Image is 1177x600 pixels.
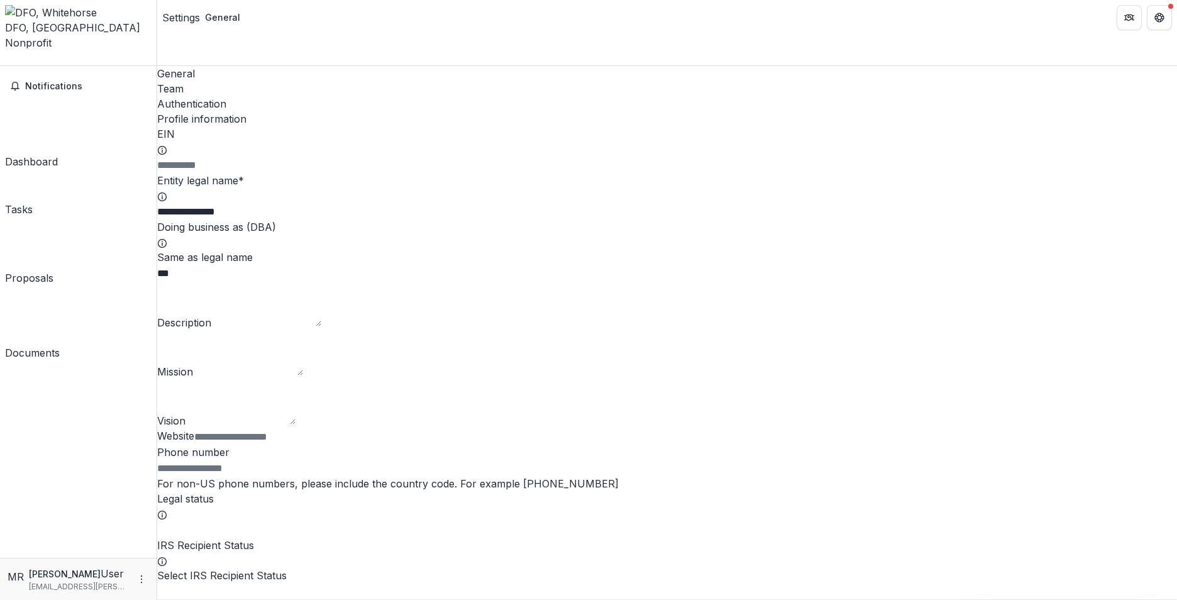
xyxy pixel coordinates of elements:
[5,101,58,169] a: Dashboard
[1147,5,1172,30] button: Get Help
[162,10,200,25] a: Settings
[5,20,152,35] div: DFO, [GEOGRAPHIC_DATA]
[29,567,101,581] p: [PERSON_NAME]
[5,36,52,49] span: Nonprofit
[157,174,244,187] label: Entity legal name
[205,11,240,24] div: General
[5,174,33,217] a: Tasks
[5,202,33,217] div: Tasks
[101,566,124,581] p: User
[157,66,1177,81] a: General
[157,446,229,458] label: Phone number
[157,365,193,378] label: Mission
[157,539,254,552] label: IRS Recipient Status
[157,414,185,427] label: Vision
[157,251,253,264] span: Same as legal name
[157,111,1177,126] h2: Profile information
[5,76,152,96] button: Notifications
[5,270,53,286] div: Proposals
[5,154,58,169] div: Dashboard
[5,222,53,286] a: Proposals
[5,291,60,360] a: Documents
[157,128,175,140] label: EIN
[157,476,1177,491] div: For non-US phone numbers, please include the country code. For example [PHONE_NUMBER]
[29,581,129,592] p: [EMAIL_ADDRESS][PERSON_NAME][DOMAIN_NAME]
[162,8,245,26] nav: breadcrumb
[157,221,276,233] label: Doing business as (DBA)
[1117,5,1142,30] button: Partners
[157,492,214,505] label: Legal status
[25,81,146,92] span: Notifications
[157,430,194,442] label: Website
[5,5,152,20] img: DFO, Whitehorse
[157,568,1177,583] div: Select IRS Recipient Status
[8,569,24,584] div: Marc Ross
[134,572,149,587] button: More
[157,316,211,329] label: Description
[5,345,60,360] div: Documents
[157,81,1177,96] a: Team
[157,96,1177,111] a: Authentication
